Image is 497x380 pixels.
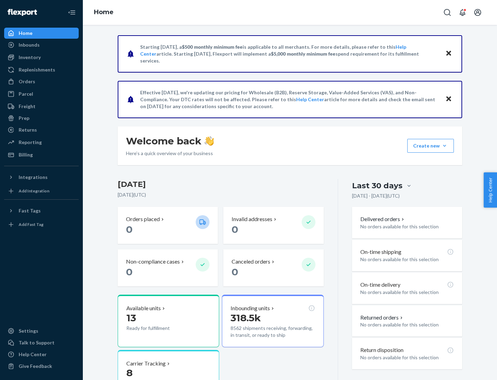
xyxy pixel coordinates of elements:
[19,103,36,110] div: Freight
[19,66,55,73] div: Replenishments
[4,361,79,372] button: Give Feedback
[19,30,32,37] div: Home
[4,205,79,216] button: Fast Tags
[360,248,401,256] p: On-time shipping
[118,207,218,244] button: Orders placed 0
[88,2,119,22] ol: breadcrumbs
[4,349,79,360] a: Help Center
[19,363,52,370] div: Give Feedback
[118,249,218,286] button: Non-compliance cases 0
[296,96,324,102] a: Help Center
[4,64,79,75] a: Replenishments
[471,6,485,19] button: Open account menu
[444,94,453,104] button: Close
[360,289,454,296] p: No orders available for this selection
[126,266,133,278] span: 0
[118,191,324,198] p: [DATE] ( UTC )
[19,126,37,133] div: Returns
[4,113,79,124] a: Prep
[352,192,400,199] p: [DATE] - [DATE] ( UTC )
[126,325,190,332] p: Ready for fulfillment
[232,215,272,223] p: Invalid addresses
[360,314,404,322] button: Returned orders
[232,266,238,278] span: 0
[140,89,439,110] p: Effective [DATE], we're updating our pricing for Wholesale (B2B), Reserve Storage, Value-Added Se...
[19,54,41,61] div: Inventory
[4,124,79,135] a: Returns
[204,136,214,146] img: hand-wave emoji
[19,221,43,227] div: Add Fast Tag
[4,172,79,183] button: Integrations
[4,39,79,50] a: Inbounds
[182,44,243,50] span: $500 monthly minimum fee
[271,51,335,57] span: $5,000 monthly minimum fee
[456,6,469,19] button: Open notifications
[19,151,33,158] div: Billing
[4,149,79,160] a: Billing
[360,256,454,263] p: No orders available for this selection
[484,172,497,208] button: Help Center
[231,325,315,339] p: 8562 shipments receiving, forwarding, in transit, or ready to ship
[19,41,40,48] div: Inbounds
[4,186,79,197] a: Add Integration
[360,346,403,354] p: Return disposition
[94,8,114,16] a: Home
[126,312,136,324] span: 13
[4,88,79,99] a: Parcel
[232,224,238,235] span: 0
[440,6,454,19] button: Open Search Box
[4,28,79,39] a: Home
[19,207,41,214] div: Fast Tags
[222,295,323,347] button: Inbounding units318.5k8562 shipments receiving, forwarding, in transit, or ready to ship
[126,215,160,223] p: Orders placed
[126,360,166,368] p: Carrier Tracking
[232,258,270,266] p: Canceled orders
[19,78,35,85] div: Orders
[231,312,261,324] span: 318.5k
[4,137,79,148] a: Reporting
[360,321,454,328] p: No orders available for this selection
[126,224,133,235] span: 0
[4,337,79,348] a: Talk to Support
[19,339,55,346] div: Talk to Support
[19,174,48,181] div: Integrations
[126,150,214,157] p: Here’s a quick overview of your business
[126,258,180,266] p: Non-compliance cases
[444,49,453,59] button: Close
[65,6,79,19] button: Close Navigation
[407,139,454,153] button: Create new
[352,180,402,191] div: Last 30 days
[19,91,33,97] div: Parcel
[19,115,29,122] div: Prep
[4,76,79,87] a: Orders
[8,9,37,16] img: Flexport logo
[4,101,79,112] a: Freight
[223,207,323,244] button: Invalid addresses 0
[360,354,454,361] p: No orders available for this selection
[360,281,400,289] p: On-time delivery
[19,327,38,334] div: Settings
[19,351,47,358] div: Help Center
[4,219,79,230] a: Add Fast Tag
[4,325,79,336] a: Settings
[231,304,270,312] p: Inbounding units
[118,179,324,190] h3: [DATE]
[126,367,133,379] span: 8
[118,295,219,347] button: Available units13Ready for fulfillment
[360,223,454,230] p: No orders available for this selection
[4,52,79,63] a: Inventory
[19,139,42,146] div: Reporting
[126,135,214,147] h1: Welcome back
[19,188,49,194] div: Add Integration
[126,304,161,312] p: Available units
[223,249,323,286] button: Canceled orders 0
[140,44,439,64] p: Starting [DATE], a is applicable to all merchants. For more details, please refer to this article...
[360,215,406,223] button: Delivered orders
